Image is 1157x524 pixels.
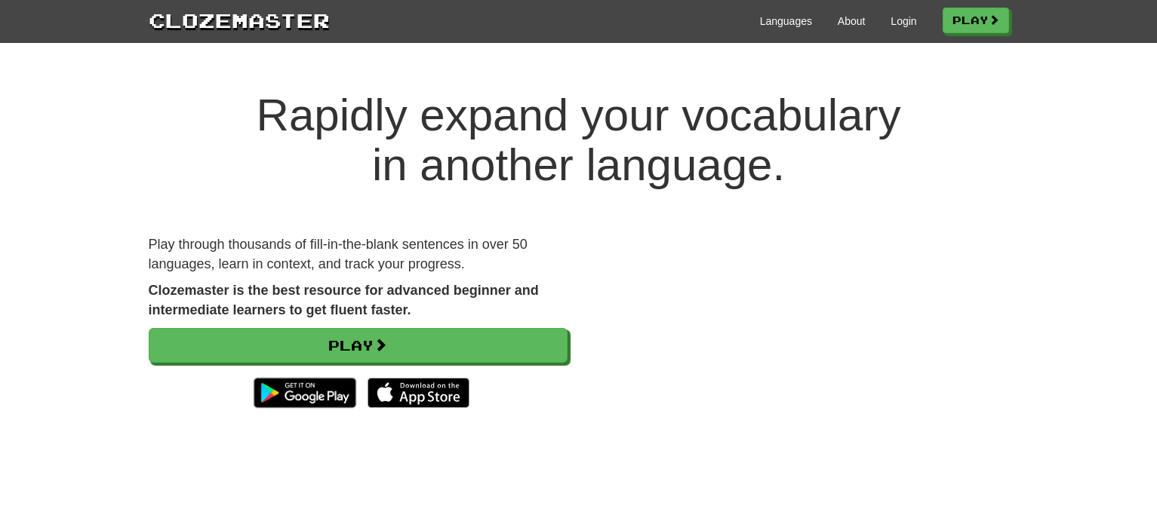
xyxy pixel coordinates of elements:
[149,6,330,34] a: Clozemaster
[838,14,866,29] a: About
[149,235,568,274] p: Play through thousands of fill-in-the-blank sentences in over 50 languages, learn in context, and...
[246,370,363,415] img: Get it on Google Play
[891,14,916,29] a: Login
[149,283,539,317] strong: Clozemaster is the best resource for advanced beginner and intermediate learners to get fluent fa...
[149,328,568,363] a: Play
[368,378,469,408] img: Download_on_the_App_Store_Badge_US-UK_135x40-25178aeef6eb6b83b96f5f2d004eda3bffbb37122de64afbaef7...
[943,8,1009,33] a: Play
[760,14,812,29] a: Languages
